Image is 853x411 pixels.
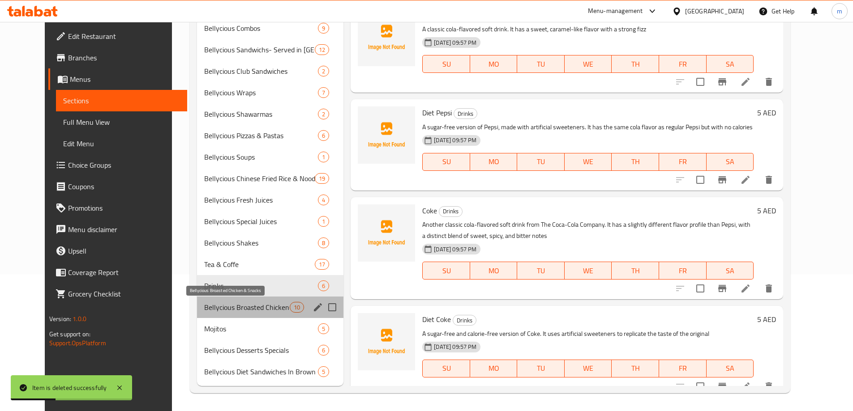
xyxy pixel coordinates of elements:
[204,280,318,291] span: Drinks
[48,154,187,176] a: Choice Groups
[63,95,180,106] span: Sections
[659,55,707,73] button: FR
[663,58,703,71] span: FR
[710,362,750,375] span: SA
[63,138,180,149] span: Edit Menu
[204,259,315,270] span: Tea & Coffe
[318,153,329,161] span: 1
[204,195,318,205] span: Bellycious Fresh Juices
[318,131,329,140] span: 6
[197,168,343,189] div: Bellycious Chinese Fried Rice & Noodles19
[758,376,780,397] button: delete
[315,260,329,269] span: 17
[56,90,187,111] a: Sections
[49,337,106,349] a: Support.OpsPlatform
[318,368,329,376] span: 5
[315,46,329,54] span: 12
[197,211,343,232] div: Bellycious Special Juices1
[612,262,659,280] button: TH
[663,155,703,168] span: FR
[422,313,451,326] span: Diet Coke
[710,155,750,168] span: SA
[517,153,565,171] button: TU
[565,153,612,171] button: WE
[470,360,518,377] button: MO
[48,68,187,90] a: Menus
[565,360,612,377] button: WE
[197,103,343,125] div: Bellycious Shawarmas2
[837,6,842,16] span: m
[318,346,329,355] span: 6
[318,366,329,377] div: items
[63,117,180,127] span: Full Menu View
[204,23,318,34] span: Bellycious Combos
[318,110,329,119] span: 2
[197,82,343,103] div: Bellycious Wraps7
[318,109,329,119] div: items
[439,206,463,217] div: Drinks
[426,264,466,277] span: SU
[68,181,180,192] span: Coupons
[49,313,71,325] span: Version:
[426,58,466,71] span: SU
[318,24,329,33] span: 9
[426,155,466,168] span: SU
[56,111,187,133] a: Full Menu View
[740,174,751,185] a: Edit menu item
[204,130,318,141] span: Bellycious Pizzas & Pastas
[204,366,318,377] span: Bellycious Diet Sandwiches In Brown Bread
[318,217,329,226] span: 1
[197,146,343,168] div: Bellycious Soups1
[663,264,703,277] span: FR
[68,31,180,42] span: Edit Restaurant
[318,87,329,98] div: items
[659,262,707,280] button: FR
[757,106,776,119] h6: 5 AED
[757,204,776,217] h6: 5 AED
[48,25,187,47] a: Edit Restaurant
[197,339,343,361] div: Bellycious Desserts Specials6
[588,6,643,17] div: Menu-management
[197,39,343,60] div: Bellycious Sandwichs- Served in [GEOGRAPHIC_DATA] or Paratha12
[422,360,470,377] button: SU
[707,153,754,171] button: SA
[663,362,703,375] span: FR
[740,283,751,294] a: Edit menu item
[311,301,325,314] button: edit
[204,109,318,119] span: Bellycious Shawarmas
[615,58,656,71] span: TH
[358,204,415,262] img: Coke
[49,328,90,340] span: Get support on:
[204,302,290,313] span: Bellycious Broasted Chicken & Snacks
[453,315,476,326] div: Drinks
[358,9,415,66] img: Pepsi
[615,362,656,375] span: TH
[197,60,343,82] div: Bellycious Club Sandwiches2
[290,303,304,312] span: 10
[204,323,318,334] span: Mojitos
[474,155,514,168] span: MO
[517,360,565,377] button: TU
[197,189,343,211] div: Bellycious Fresh Juices4
[48,197,187,219] a: Promotions
[318,237,329,248] div: items
[68,246,180,256] span: Upsell
[758,278,780,299] button: delete
[712,169,733,191] button: Branch-specific-item
[204,44,315,55] div: Bellycious Sandwichs- Served in Samoon or Paratha
[691,279,710,298] span: Select to update
[422,106,452,119] span: Diet Pepsi
[422,204,437,217] span: Coke
[517,262,565,280] button: TU
[691,72,710,91] span: Select to update
[318,323,329,334] div: items
[358,313,415,370] img: Diet Coke
[740,76,751,87] a: Edit menu item
[318,216,329,227] div: items
[422,262,470,280] button: SU
[474,362,514,375] span: MO
[565,55,612,73] button: WE
[315,174,329,183] span: 19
